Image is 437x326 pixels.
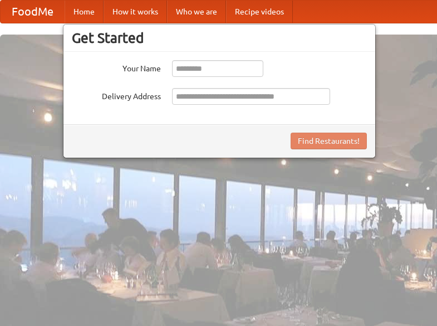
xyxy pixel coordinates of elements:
[72,88,161,102] label: Delivery Address
[291,133,367,149] button: Find Restaurants!
[72,60,161,74] label: Your Name
[65,1,104,23] a: Home
[226,1,293,23] a: Recipe videos
[72,30,367,46] h3: Get Started
[104,1,167,23] a: How it works
[167,1,226,23] a: Who we are
[1,1,65,23] a: FoodMe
